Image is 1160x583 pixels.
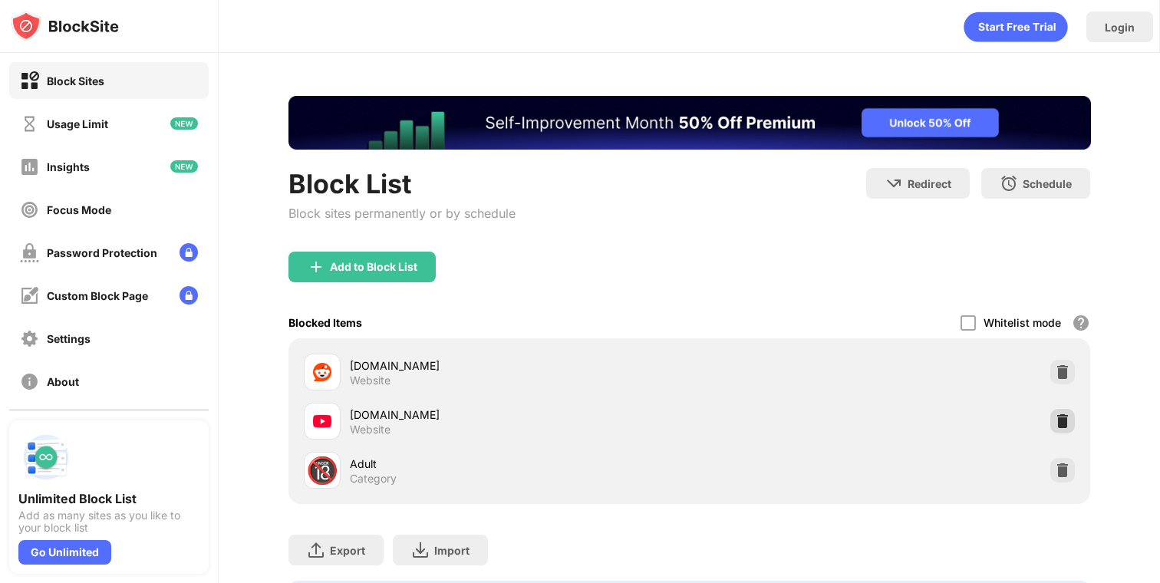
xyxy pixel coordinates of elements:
img: settings-off.svg [20,329,39,348]
img: about-off.svg [20,372,39,391]
div: Add as many sites as you like to your block list [18,509,199,534]
div: Adult [350,456,690,472]
img: lock-menu.svg [180,243,198,262]
img: push-block-list.svg [18,430,74,485]
div: [DOMAIN_NAME] [350,407,690,423]
div: [DOMAIN_NAME] [350,357,690,374]
div: Block List [288,168,516,199]
div: Import [434,544,470,557]
div: Schedule [1023,177,1072,190]
div: Block Sites [47,74,104,87]
div: Settings [47,332,91,345]
div: Login [1105,21,1135,34]
div: Usage Limit [47,117,108,130]
img: new-icon.svg [170,160,198,173]
img: favicons [313,412,331,430]
div: Website [350,423,391,436]
div: Go Unlimited [18,540,111,565]
div: Focus Mode [47,203,111,216]
img: password-protection-off.svg [20,243,39,262]
div: Export [330,544,365,557]
div: Website [350,374,391,387]
div: Category [350,472,397,486]
img: insights-off.svg [20,157,39,176]
div: Whitelist mode [984,316,1061,329]
img: lock-menu.svg [180,286,198,305]
iframe: Banner [288,96,1091,150]
img: focus-off.svg [20,200,39,219]
div: Add to Block List [330,261,417,273]
div: Custom Block Page [47,289,148,302]
div: About [47,375,79,388]
div: Password Protection [47,246,157,259]
img: new-icon.svg [170,117,198,130]
img: logo-blocksite.svg [11,11,119,41]
div: 🔞 [306,455,338,486]
img: customize-block-page-off.svg [20,286,39,305]
div: Redirect [908,177,951,190]
img: favicons [313,363,331,381]
div: animation [964,12,1068,42]
div: Insights [47,160,90,173]
div: Unlimited Block List [18,491,199,506]
div: Block sites permanently or by schedule [288,206,516,221]
img: block-on.svg [20,71,39,91]
img: time-usage-off.svg [20,114,39,133]
div: Blocked Items [288,316,362,329]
